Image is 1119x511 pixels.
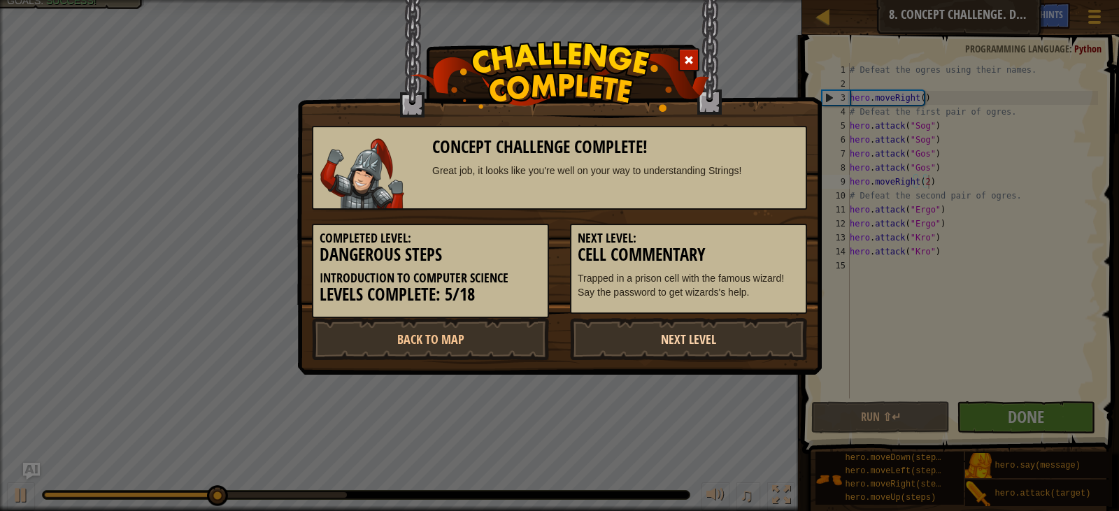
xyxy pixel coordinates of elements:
[320,245,541,264] h3: Dangerous Steps
[320,285,541,304] h3: Levels Complete: 5/18
[432,164,799,178] div: Great job, it looks like you're well on your way to understanding Strings!
[312,318,549,360] a: Back to Map
[578,271,799,299] p: Trapped in a prison cell with the famous wizard! Say the password to get wizards's help.
[578,245,799,264] h3: Cell Commentary
[570,318,807,360] a: Next Level
[320,271,541,285] h5: Introduction to Computer Science
[578,231,799,245] h5: Next Level:
[410,41,710,112] img: challenge_complete.png
[320,138,404,208] img: samurai.png
[320,231,541,245] h5: Completed Level:
[432,138,799,157] h3: Concept Challenge Complete!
